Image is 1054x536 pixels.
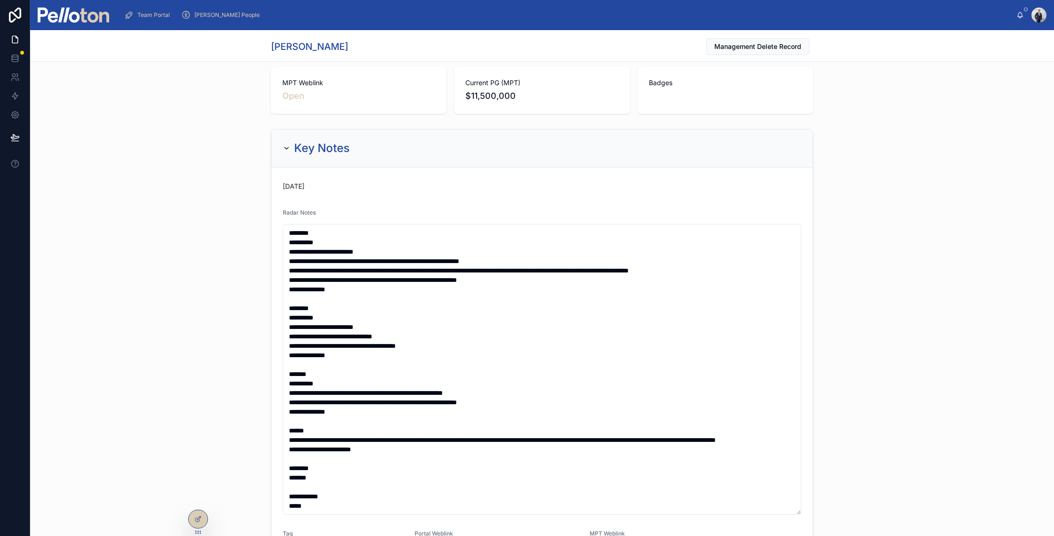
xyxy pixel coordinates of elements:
span: Team Portal [137,11,170,19]
img: App logo [38,8,109,23]
a: Team Portal [121,7,176,24]
p: [DATE] [283,182,304,191]
button: Management Delete Record [706,38,809,55]
h1: [PERSON_NAME] [271,40,348,53]
span: $11,500,000 [465,89,618,103]
a: [PERSON_NAME] People [178,7,266,24]
span: Current PG (MPT) [465,78,618,88]
span: Badges [649,78,802,88]
span: MPT Weblink [282,78,435,88]
span: Radar Notes [283,209,316,216]
a: Open [282,91,304,101]
span: Management Delete Record [714,42,801,51]
h2: Key Notes [294,141,350,156]
div: scrollable content [117,5,1016,25]
span: [PERSON_NAME] People [194,11,260,19]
